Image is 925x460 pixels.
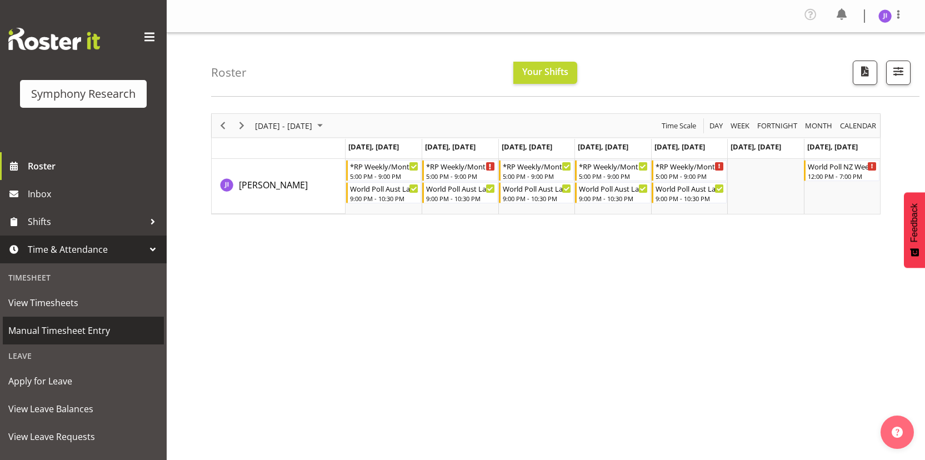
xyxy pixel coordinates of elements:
[8,322,158,339] span: Manual Timesheet Entry
[211,66,247,79] h4: Roster
[346,160,421,181] div: Jonathan Isidoro"s event - *RP Weekly/Monthly Tracks Begin From Monday, September 8, 2025 at 5:00...
[3,289,164,317] a: View Timesheets
[656,194,724,203] div: 9:00 PM - 10:30 PM
[513,62,577,84] button: Your Shifts
[346,182,421,203] div: Jonathan Isidoro"s event - World Poll Aust Late 9p~10:30p Begin From Monday, September 8, 2025 at...
[503,172,571,181] div: 5:00 PM - 9:00 PM
[756,119,798,133] span: Fortnight
[3,423,164,451] a: View Leave Requests
[656,172,724,181] div: 5:00 PM - 9:00 PM
[502,142,552,152] span: [DATE], [DATE]
[3,266,164,289] div: Timesheet
[578,142,628,152] span: [DATE], [DATE]
[804,160,879,181] div: Jonathan Isidoro"s event - World Poll NZ Weekends Begin From Sunday, September 14, 2025 at 12:00:...
[253,119,328,133] button: September 08 - 14, 2025
[660,119,698,133] button: Time Scale
[838,119,878,133] button: Month
[350,194,418,203] div: 9:00 PM - 10:30 PM
[3,344,164,367] div: Leave
[3,317,164,344] a: Manual Timesheet Entry
[8,428,158,445] span: View Leave Requests
[28,213,144,230] span: Shifts
[909,203,919,242] span: Feedback
[239,178,308,192] a: [PERSON_NAME]
[579,183,647,194] div: World Poll Aust Late 9p~10:30p
[211,113,881,214] div: Timeline Week of September 14, 2025
[656,183,724,194] div: World Poll Aust Late 9p~10:30p
[8,28,100,50] img: Rosterit website logo
[575,182,650,203] div: Jonathan Isidoro"s event - World Poll Aust Late 9p~10:30p Begin From Thursday, September 11, 2025...
[708,119,724,133] span: Day
[254,119,313,133] span: [DATE] - [DATE]
[652,182,727,203] div: Jonathan Isidoro"s event - World Poll Aust Late 9p~10:30p Begin From Friday, September 12, 2025 a...
[808,161,876,172] div: World Poll NZ Weekends
[729,119,752,133] button: Timeline Week
[579,194,647,203] div: 9:00 PM - 10:30 PM
[8,294,158,311] span: View Timesheets
[499,182,574,203] div: Jonathan Isidoro"s event - World Poll Aust Late 9p~10:30p Begin From Wednesday, September 10, 202...
[3,395,164,423] a: View Leave Balances
[422,160,497,181] div: Jonathan Isidoro"s event - *RP Weekly/Monthly Tracks Begin From Tuesday, September 9, 2025 at 5:0...
[426,183,494,194] div: World Poll Aust Late 9p~10:30p
[426,194,494,203] div: 9:00 PM - 10:30 PM
[499,160,574,181] div: Jonathan Isidoro"s event - *RP Weekly/Monthly Tracks Begin From Wednesday, September 10, 2025 at ...
[661,119,697,133] span: Time Scale
[3,367,164,395] a: Apply for Leave
[656,161,724,172] div: *RP Weekly/Monthly Tracks
[654,142,705,152] span: [DATE], [DATE]
[348,142,399,152] span: [DATE], [DATE]
[729,119,751,133] span: Week
[426,161,494,172] div: *RP Weekly/Monthly Tracks
[8,373,158,389] span: Apply for Leave
[346,159,880,214] table: Timeline Week of September 14, 2025
[216,119,231,133] button: Previous
[350,183,418,194] div: World Poll Aust Late 9p~10:30p
[575,160,650,181] div: Jonathan Isidoro"s event - *RP Weekly/Monthly Tracks Begin From Thursday, September 11, 2025 at 5...
[31,86,136,102] div: Symphony Research
[426,172,494,181] div: 5:00 PM - 9:00 PM
[878,9,892,23] img: jonathan-isidoro5583.jpg
[425,142,476,152] span: [DATE], [DATE]
[232,114,251,137] div: Next
[422,182,497,203] div: Jonathan Isidoro"s event - World Poll Aust Late 9p~10:30p Begin From Tuesday, September 9, 2025 a...
[756,119,799,133] button: Fortnight
[212,159,346,214] td: Jonathan Isidoro resource
[350,172,418,181] div: 5:00 PM - 9:00 PM
[904,192,925,268] button: Feedback - Show survey
[652,160,727,181] div: Jonathan Isidoro"s event - *RP Weekly/Monthly Tracks Begin From Friday, September 12, 2025 at 5:0...
[807,142,858,152] span: [DATE], [DATE]
[8,401,158,417] span: View Leave Balances
[708,119,725,133] button: Timeline Day
[239,179,308,191] span: [PERSON_NAME]
[804,119,833,133] span: Month
[503,194,571,203] div: 9:00 PM - 10:30 PM
[28,241,144,258] span: Time & Attendance
[503,161,571,172] div: *RP Weekly/Monthly Tracks
[579,161,647,172] div: *RP Weekly/Monthly Tracks
[28,186,161,202] span: Inbox
[808,172,876,181] div: 12:00 PM - 7:00 PM
[853,61,877,85] button: Download a PDF of the roster according to the set date range.
[350,161,418,172] div: *RP Weekly/Monthly Tracks
[731,142,781,152] span: [DATE], [DATE]
[503,183,571,194] div: World Poll Aust Late 9p~10:30p
[803,119,834,133] button: Timeline Month
[234,119,249,133] button: Next
[28,158,161,174] span: Roster
[892,427,903,438] img: help-xxl-2.png
[213,114,232,137] div: Previous
[886,61,911,85] button: Filter Shifts
[579,172,647,181] div: 5:00 PM - 9:00 PM
[522,66,568,78] span: Your Shifts
[839,119,877,133] span: calendar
